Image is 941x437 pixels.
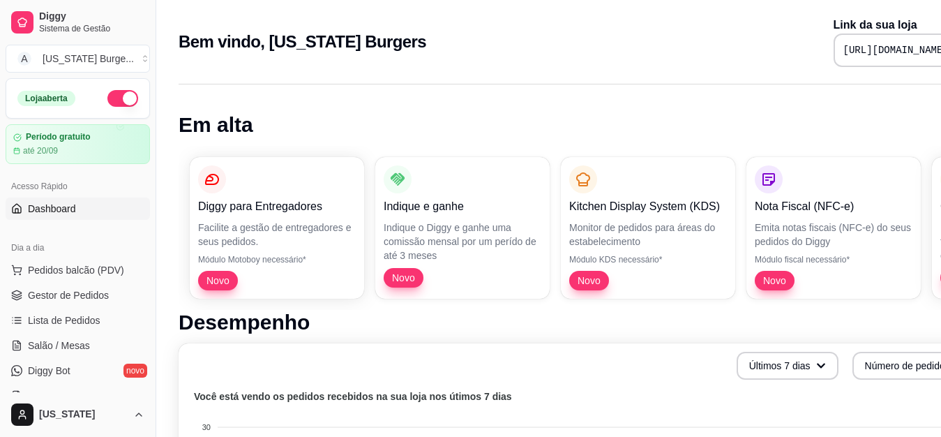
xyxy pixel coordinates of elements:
[6,360,150,382] a: Diggy Botnovo
[6,309,150,332] a: Lista de Pedidos
[23,145,58,156] article: até 20/09
[572,274,606,288] span: Novo
[6,259,150,281] button: Pedidos balcão (PDV)
[569,254,727,265] p: Módulo KDS necessário*
[375,157,550,299] button: Indique e ganheIndique o Diggy e ganhe uma comissão mensal por um perído de até 3 mesesNovo
[17,52,31,66] span: A
[6,124,150,164] a: Período gratuitoaté 20/09
[755,198,912,215] p: Nota Fiscal (NFC-e)
[561,157,735,299] button: Kitchen Display System (KDS)Monitor de pedidos para áreas do estabelecimentoMódulo KDS necessário...
[6,198,150,220] a: Dashboard
[28,364,70,378] span: Diggy Bot
[198,198,356,215] p: Diggy para Entregadores
[384,198,541,215] p: Indique e ganhe
[39,23,144,34] span: Sistema de Gestão
[39,408,128,421] span: [US_STATE]
[43,52,134,66] div: [US_STATE] Burge ...
[198,221,356,249] p: Facilite a gestão de entregadores e seus pedidos.
[6,6,150,39] a: DiggySistema de Gestão
[107,90,138,107] button: Alterar Status
[26,132,91,142] article: Período gratuito
[386,271,421,285] span: Novo
[39,10,144,23] span: Diggy
[755,221,912,249] p: Emita notas fiscais (NFC-e) do seus pedidos do Diggy
[569,198,727,215] p: Kitchen Display System (KDS)
[28,263,124,277] span: Pedidos balcão (PDV)
[746,157,921,299] button: Nota Fiscal (NFC-e)Emita notas fiscais (NFC-e) do seus pedidos do DiggyMódulo fiscal necessário*Novo
[758,274,792,288] span: Novo
[190,157,364,299] button: Diggy para EntregadoresFacilite a gestão de entregadores e seus pedidos.Módulo Motoboy necessário...
[28,202,76,216] span: Dashboard
[6,45,150,73] button: Select a team
[28,288,109,302] span: Gestor de Pedidos
[179,31,426,53] h2: Bem vindo, [US_STATE] Burgers
[194,391,512,402] text: Você está vendo os pedidos recebidos na sua loja nos útimos 7 dias
[6,334,150,357] a: Salão / Mesas
[6,237,150,259] div: Dia a dia
[6,284,150,306] a: Gestor de Pedidos
[755,254,912,265] p: Módulo fiscal necessário*
[201,274,235,288] span: Novo
[198,254,356,265] p: Módulo Motoboy necessário*
[28,339,90,353] span: Salão / Mesas
[6,385,150,407] a: KDS
[28,389,48,403] span: KDS
[17,91,75,106] div: Loja aberta
[6,398,150,431] button: [US_STATE]
[569,221,727,249] p: Monitor de pedidos para áreas do estabelecimento
[737,352,838,380] button: Últimos 7 dias
[28,313,100,327] span: Lista de Pedidos
[6,175,150,198] div: Acesso Rápido
[202,423,211,431] tspan: 30
[384,221,541,262] p: Indique o Diggy e ganhe uma comissão mensal por um perído de até 3 meses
